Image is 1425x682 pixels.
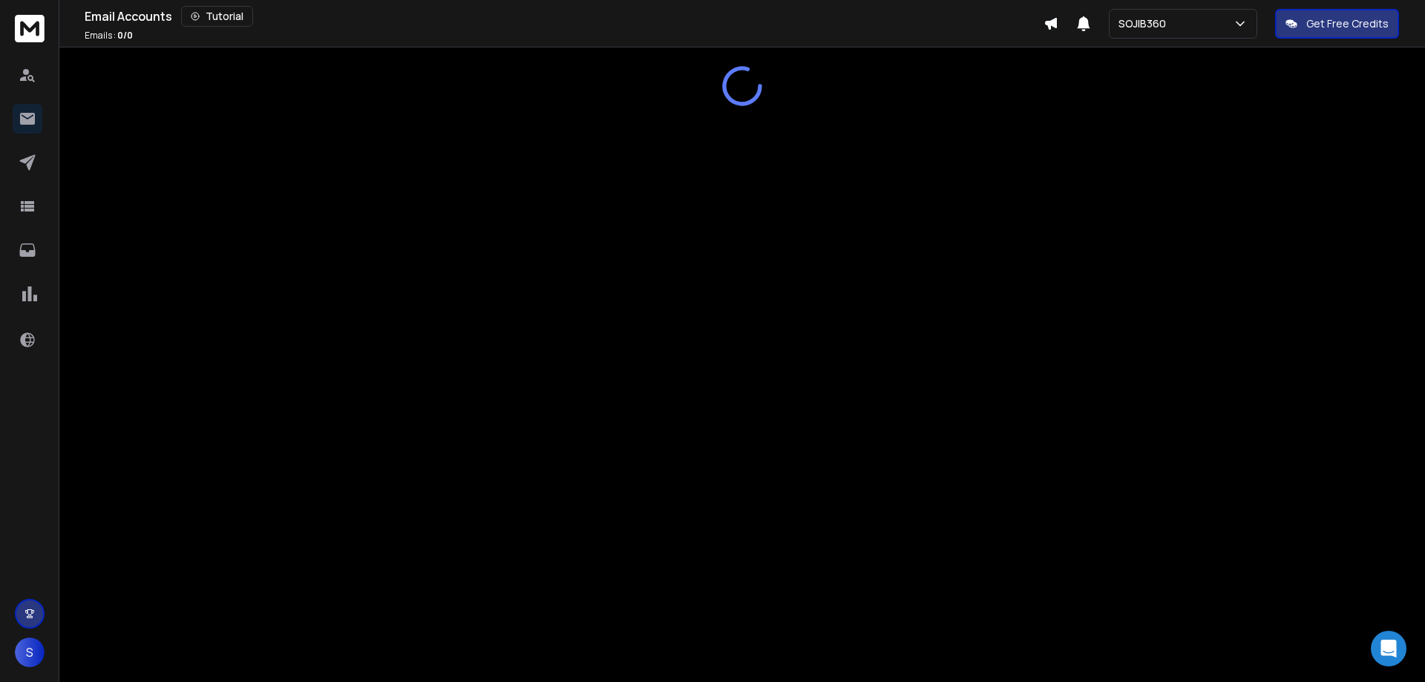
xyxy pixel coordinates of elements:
div: Open Intercom Messenger [1371,631,1406,666]
button: Tutorial [181,6,253,27]
p: Emails : [85,30,133,42]
div: Email Accounts [85,6,1044,27]
button: S [15,637,45,667]
span: 0 / 0 [117,29,133,42]
p: Get Free Credits [1306,16,1389,31]
button: Get Free Credits [1275,9,1399,39]
p: SOJIB360 [1118,16,1172,31]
